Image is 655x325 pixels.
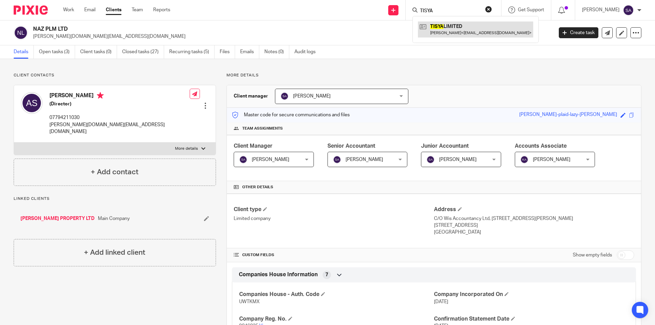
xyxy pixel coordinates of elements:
a: Work [63,6,74,13]
button: Clear [485,6,492,13]
h5: (Director) [49,101,190,107]
span: Companies House Information [239,271,318,278]
span: Other details [242,184,273,190]
span: [PERSON_NAME] [533,157,570,162]
span: [PERSON_NAME] [293,94,331,99]
a: Team [132,6,143,13]
a: Notes (0) [264,45,289,59]
span: [DATE] [434,299,448,304]
img: svg%3E [426,156,435,164]
a: [PERSON_NAME] PROPERTY LTD [20,215,94,222]
h4: [PERSON_NAME] [49,92,190,101]
span: [PERSON_NAME] [252,157,289,162]
a: Closed tasks (27) [122,45,164,59]
p: Client contacts [14,73,216,78]
h4: Company Reg. No. [239,315,434,323]
p: [GEOGRAPHIC_DATA] [434,229,634,236]
label: Show empty fields [573,252,612,258]
span: Accounts Associate [515,143,567,149]
span: Junior Accountant [421,143,469,149]
img: svg%3E [520,156,528,164]
span: UWTKMX [239,299,260,304]
p: [STREET_ADDRESS] [434,222,634,229]
div: [PERSON_NAME]-plaid-lazy-[PERSON_NAME] [519,111,617,119]
h4: + Add linked client [84,247,145,258]
span: Main Company [98,215,130,222]
a: Email [84,6,96,13]
span: Client Manager [234,143,273,149]
i: Primary [97,92,104,99]
h4: CUSTOM FIELDS [234,252,434,258]
a: Emails [240,45,259,59]
span: 7 [325,271,328,278]
span: Senior Accountant [327,143,375,149]
img: svg%3E [14,26,28,40]
a: Open tasks (3) [39,45,75,59]
h4: Companies House - Auth. Code [239,291,434,298]
a: Recurring tasks (5) [169,45,215,59]
span: [PERSON_NAME] [439,157,477,162]
img: svg%3E [239,156,247,164]
a: Create task [559,27,598,38]
a: Client tasks (0) [80,45,117,59]
input: Search [419,8,481,14]
p: [PERSON_NAME][DOMAIN_NAME][EMAIL_ADDRESS][DOMAIN_NAME] [33,33,549,40]
span: Get Support [518,8,544,12]
p: [PERSON_NAME] [582,6,620,13]
h4: Client type [234,206,434,213]
p: Limited company [234,215,434,222]
a: Files [220,45,235,59]
img: Pixie [14,5,48,15]
img: svg%3E [333,156,341,164]
a: Details [14,45,34,59]
h4: Confirmation Statement Date [434,315,629,323]
h4: Company Incorporated On [434,291,629,298]
p: 07794211030 [49,114,190,121]
img: svg%3E [623,5,634,16]
img: svg%3E [21,92,43,114]
span: [PERSON_NAME] [346,157,383,162]
h3: Client manager [234,93,268,100]
h4: + Add contact [91,167,139,177]
a: Reports [153,6,170,13]
img: svg%3E [280,92,289,100]
h2: NAZ PLM LTD [33,26,446,33]
p: [PERSON_NAME][DOMAIN_NAME][EMAIL_ADDRESS][DOMAIN_NAME] [49,121,190,135]
p: C/O Wis Accountancy Ltd, [STREET_ADDRESS][PERSON_NAME] [434,215,634,222]
p: Master code for secure communications and files [232,112,350,118]
a: Clients [106,6,121,13]
h4: Address [434,206,634,213]
p: More details [227,73,641,78]
p: Linked clients [14,196,216,202]
p: More details [175,146,198,151]
a: Audit logs [294,45,321,59]
span: Team assignments [242,126,283,131]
